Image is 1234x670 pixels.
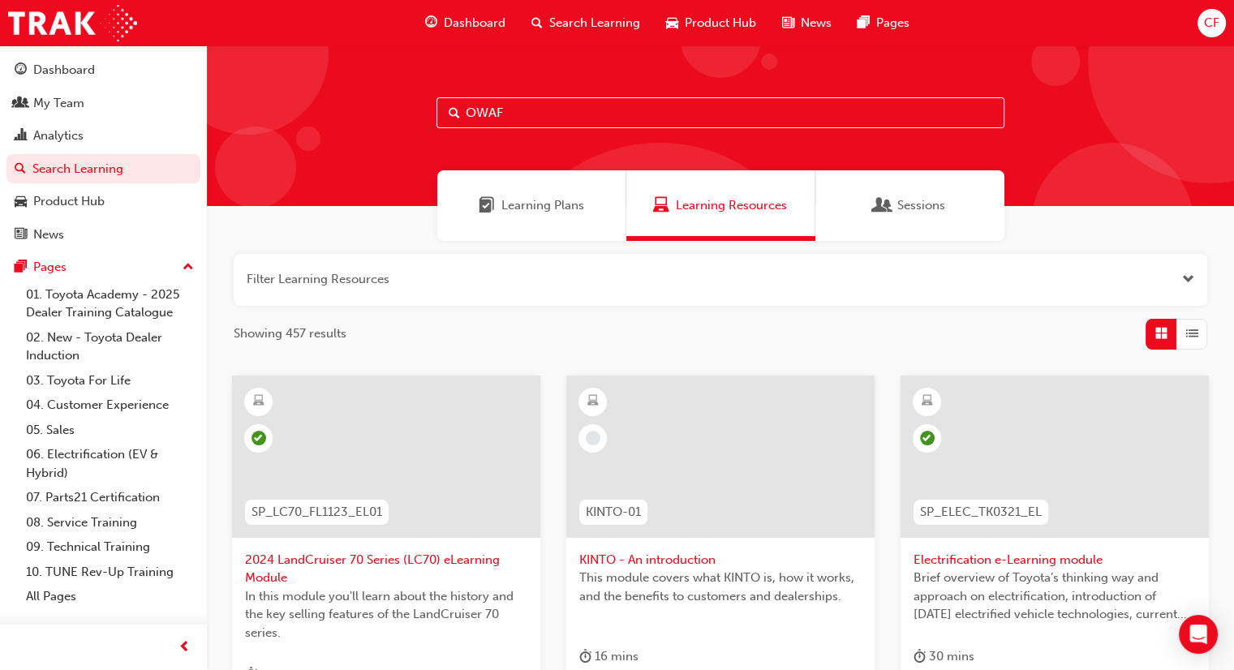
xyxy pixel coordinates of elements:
[518,6,653,40] a: search-iconSearch Learning
[33,225,64,244] div: News
[531,13,543,33] span: search-icon
[449,104,460,122] span: Search
[922,391,933,412] span: learningResourceType_ELEARNING-icon
[19,485,200,510] a: 07. Parts21 Certification
[252,431,266,445] span: learningRecordVerb_PASS-icon
[815,170,1004,241] a: SessionsSessions
[19,393,200,418] a: 04. Customer Experience
[33,127,84,145] div: Analytics
[1179,615,1218,654] div: Open Intercom Messenger
[801,14,832,32] span: News
[444,14,505,32] span: Dashboard
[579,569,862,605] span: This module covers what KINTO is, how it works, and the benefits to customers and dealerships.
[6,187,200,217] a: Product Hub
[6,154,200,184] a: Search Learning
[845,6,922,40] a: pages-iconPages
[252,503,382,522] span: SP_LC70_FL1123_EL01
[579,646,591,667] span: duration-icon
[245,587,527,642] span: In this module you'll learn about the history and the key selling features of the LandCruiser 70 ...
[6,55,200,85] a: Dashboard
[19,584,200,609] a: All Pages
[1197,9,1226,37] button: CF
[253,391,264,412] span: learningResourceType_ELEARNING-icon
[1204,14,1219,32] span: CF
[33,192,105,211] div: Product Hub
[914,646,974,667] div: 30 mins
[425,13,437,33] span: guage-icon
[479,196,495,215] span: Learning Plans
[183,257,194,278] span: up-icon
[549,14,640,32] span: Search Learning
[920,503,1042,522] span: SP_ELEC_TK0321_EL
[586,503,641,522] span: KINTO-01
[914,569,1196,624] span: Brief overview of Toyota’s thinking way and approach on electrification, introduction of [DATE] e...
[1182,270,1194,289] button: Open the filter
[579,646,638,667] div: 16 mins
[1155,324,1167,343] span: Grid
[15,195,27,209] span: car-icon
[914,646,926,667] span: duration-icon
[858,13,870,33] span: pages-icon
[6,88,200,118] a: My Team
[33,94,84,113] div: My Team
[897,196,945,215] span: Sessions
[234,324,346,343] span: Showing 457 results
[676,196,787,215] span: Learning Resources
[685,14,756,32] span: Product Hub
[6,252,200,282] button: Pages
[15,129,27,144] span: chart-icon
[8,5,137,41] img: Trak
[15,260,27,275] span: pages-icon
[6,121,200,151] a: Analytics
[666,13,678,33] span: car-icon
[19,418,200,443] a: 05. Sales
[15,97,27,111] span: people-icon
[15,228,27,243] span: news-icon
[19,510,200,535] a: 08. Service Training
[19,368,200,393] a: 03. Toyota For Life
[33,258,67,277] div: Pages
[19,325,200,368] a: 02. New - Toyota Dealer Induction
[579,551,862,569] span: KINTO - An introduction
[914,551,1196,569] span: Electrification e-Learning module
[875,196,891,215] span: Sessions
[245,551,527,587] span: 2024 LandCruiser 70 Series (LC70) eLearning Module
[15,162,26,177] span: search-icon
[6,52,200,252] button: DashboardMy TeamAnalyticsSearch LearningProduct HubNews
[1186,324,1198,343] span: List
[33,61,95,79] div: Dashboard
[876,14,909,32] span: Pages
[586,431,600,445] span: learningRecordVerb_NONE-icon
[769,6,845,40] a: news-iconNews
[6,220,200,250] a: News
[19,560,200,585] a: 10. TUNE Rev-Up Training
[19,282,200,325] a: 01. Toyota Academy - 2025 Dealer Training Catalogue
[436,97,1004,128] input: Search...
[782,13,794,33] span: news-icon
[626,170,815,241] a: Learning ResourcesLearning Resources
[19,535,200,560] a: 09. Technical Training
[653,6,769,40] a: car-iconProduct Hub
[15,63,27,78] span: guage-icon
[501,196,584,215] span: Learning Plans
[587,391,599,412] span: learningResourceType_ELEARNING-icon
[920,431,935,445] span: learningRecordVerb_COMPLETE-icon
[178,638,191,658] span: prev-icon
[412,6,518,40] a: guage-iconDashboard
[437,170,626,241] a: Learning PlansLearning Plans
[653,196,669,215] span: Learning Resources
[19,442,200,485] a: 06. Electrification (EV & Hybrid)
